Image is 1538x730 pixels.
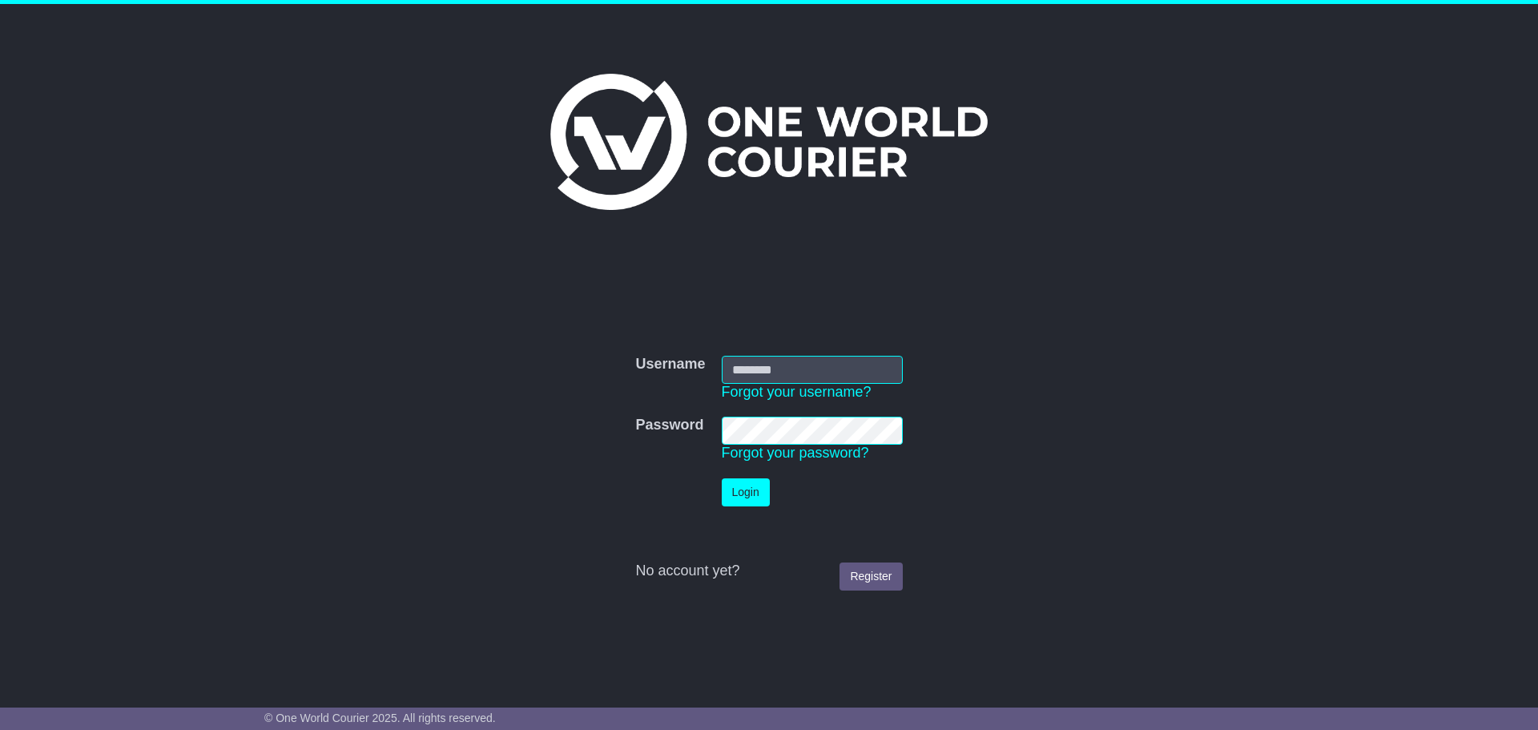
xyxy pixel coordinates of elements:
label: Username [635,356,705,373]
a: Forgot your password? [722,445,869,461]
label: Password [635,417,703,434]
div: No account yet? [635,563,902,580]
a: Register [839,563,902,591]
span: © One World Courier 2025. All rights reserved. [264,712,496,724]
img: One World [550,74,988,210]
button: Login [722,478,770,506]
a: Forgot your username? [722,384,872,400]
